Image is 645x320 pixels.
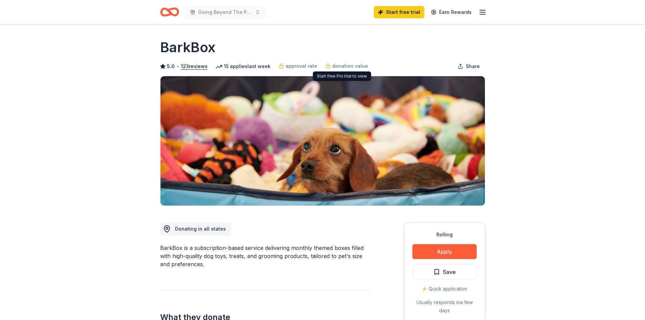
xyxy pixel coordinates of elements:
span: donation value [332,62,368,70]
span: Donating in all states [175,226,226,232]
a: Earn Rewards [427,6,476,18]
div: Rolling [412,231,477,239]
span: Going Beyond The Pink [198,8,252,16]
button: Save [412,264,477,279]
div: 15 applies last week [216,62,271,70]
div: Start free Pro trial to view [313,71,371,81]
button: Apply [412,244,477,259]
div: Usually responds in a few days [412,298,477,315]
span: Share [466,62,480,70]
a: Home [160,4,179,20]
span: • [176,64,179,69]
span: Save [443,268,456,276]
button: Share [452,60,485,73]
button: 123reviews [181,62,208,70]
h1: BarkBox [160,38,215,57]
span: approval rate [285,62,317,70]
div: ⚡️ Quick application [412,285,477,293]
div: BarkBox is a subscription-based service delivering monthly themed boxes filled with high-quality ... [160,244,371,268]
span: 5.0 [167,62,175,70]
button: Going Beyond The Pink [185,5,266,19]
a: approval rate [279,62,317,70]
img: Image for BarkBox [160,76,485,206]
a: donation value [325,62,368,70]
a: Start free trial [374,6,424,18]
